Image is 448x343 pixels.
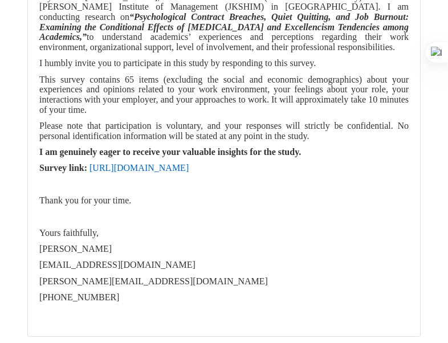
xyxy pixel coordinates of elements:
[39,121,409,141] span: Please note that participation is voluntary, and your responses will strictly be confidential. No...
[39,195,131,205] span: Thank you for your time.
[39,58,316,68] span: I humbly invite you to participate in this study by responding to this survey.
[39,75,409,115] span: This survey contains 65 items (excluding the social and economic demographics) about your experie...
[39,292,119,302] span: [PHONE_NUMBER]
[39,12,409,42] i: “Psychological Contract Breaches, Quiet Quitting, and Job Burnout: Examining the Conditional Effe...
[39,260,196,269] span: [EMAIL_ADDRESS][DOMAIN_NAME]
[39,276,268,286] span: [PERSON_NAME][EMAIL_ADDRESS][DOMAIN_NAME]
[89,164,189,173] a: [URL][DOMAIN_NAME]
[39,244,112,254] span: [PERSON_NAME]
[39,163,87,173] span: Survey link:
[39,228,99,238] span: Yours faithfully,
[39,147,301,157] span: I am genuinely eager to receive your valuable insights for the study.
[391,288,448,343] iframe: Chat Widget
